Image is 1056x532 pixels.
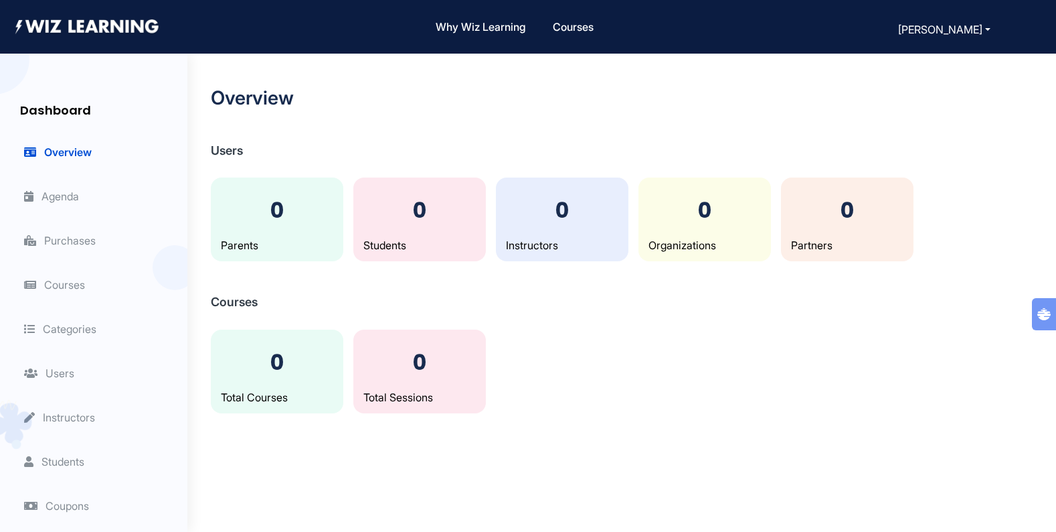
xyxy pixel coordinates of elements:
p: 0 [221,194,333,226]
p: 0 [363,346,476,379]
span: Agenda [24,190,79,203]
p: 0 [363,194,476,226]
p: Organizations [648,237,761,253]
span: Purchases [24,234,96,247]
span: Categories [24,322,96,336]
button: Users [20,364,78,382]
span: Instructors [24,411,95,424]
h2: Dashboard [13,90,187,125]
a: Courses [547,13,599,42]
button: Courses [20,276,89,293]
p: 0 [791,194,903,226]
p: Instructors [506,237,618,253]
p: Total Sessions [363,389,476,405]
a: Why Wiz Learning [430,13,531,42]
span: Users [24,367,74,380]
p: Students [363,237,476,253]
span: Students [24,455,84,468]
button: Agenda [20,188,83,205]
button: Purchases [20,232,100,249]
span: Overview [24,145,92,159]
p: 0 [221,346,333,379]
button: Categories [20,320,100,338]
span: Coupons [24,499,89,513]
h2: Overview [211,87,1033,110]
button: Overview [20,143,96,161]
button: Students [20,453,88,470]
p: 0 [506,194,618,226]
h3: Users [211,143,1033,158]
p: Total Courses [221,389,333,405]
button: [PERSON_NAME] [894,20,994,39]
h3: Courses [211,295,1033,310]
span: Courses [24,278,85,291]
p: Parents [221,237,333,253]
p: 0 [648,194,761,226]
button: Instructors [20,409,99,426]
p: Partners [791,237,903,253]
button: Coupons [20,497,93,515]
